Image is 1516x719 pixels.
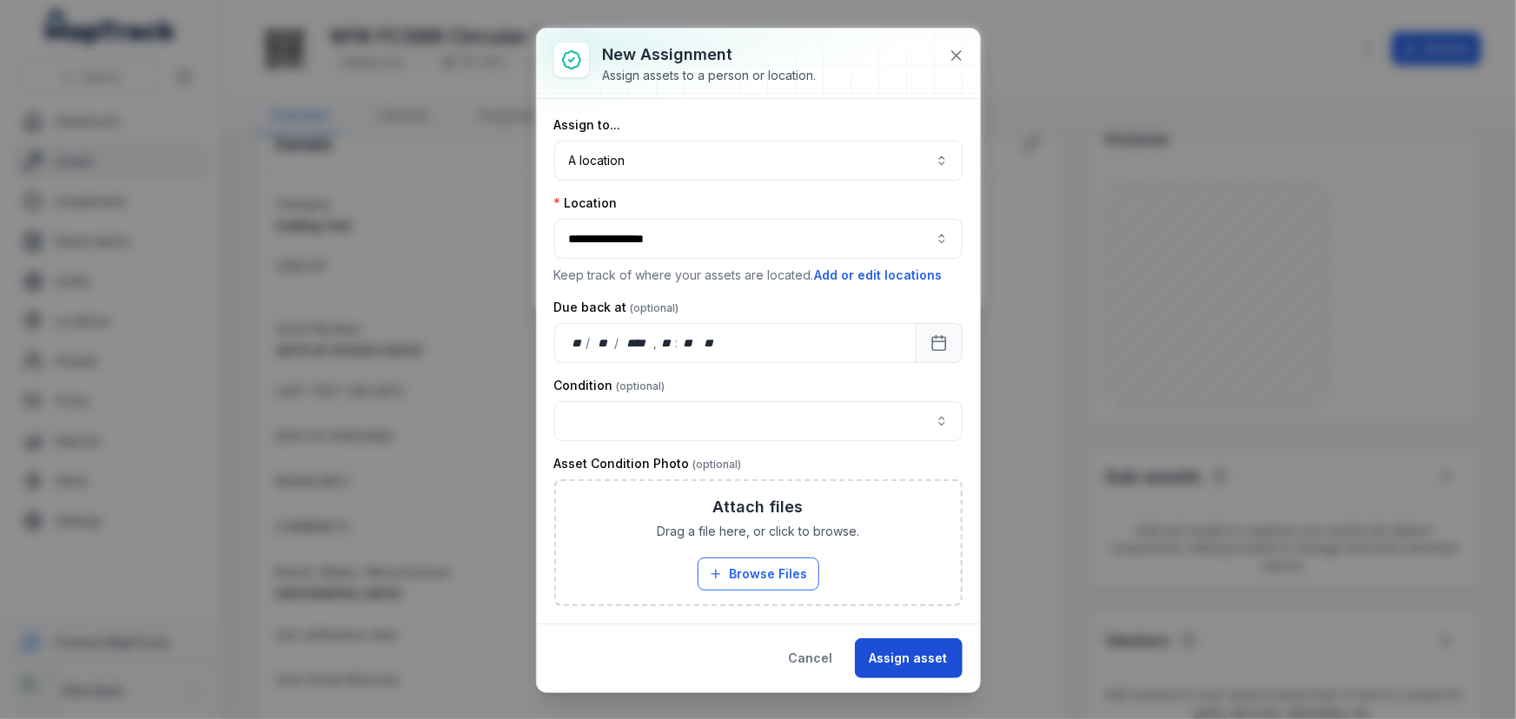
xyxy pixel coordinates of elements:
button: Add or edit locations [814,266,943,285]
h3: Attach files [713,495,804,519]
div: month, [592,334,615,352]
button: Cancel [774,638,848,678]
label: Asset condition notes or actions required [554,620,858,637]
div: : [675,334,679,352]
div: hour, [659,334,676,352]
div: year, [621,334,653,352]
button: A location [554,141,963,181]
button: Browse Files [698,557,819,590]
div: , [653,334,659,352]
p: Keep track of where your assets are located. [554,266,963,285]
label: Assign to... [554,116,621,134]
div: minute, [679,334,697,352]
div: / [586,334,592,352]
div: day, [569,334,586,352]
label: Condition [554,377,665,394]
button: Calendar [916,323,963,363]
h3: New assignment [603,43,817,67]
div: / [615,334,621,352]
label: Location [554,195,618,212]
label: Asset Condition Photo [554,455,742,472]
div: am/pm, [700,334,719,352]
label: Due back at [554,299,679,316]
span: Drag a file here, or click to browse. [657,523,859,540]
div: Assign assets to a person or location. [603,67,817,84]
button: Assign asset [855,638,963,678]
